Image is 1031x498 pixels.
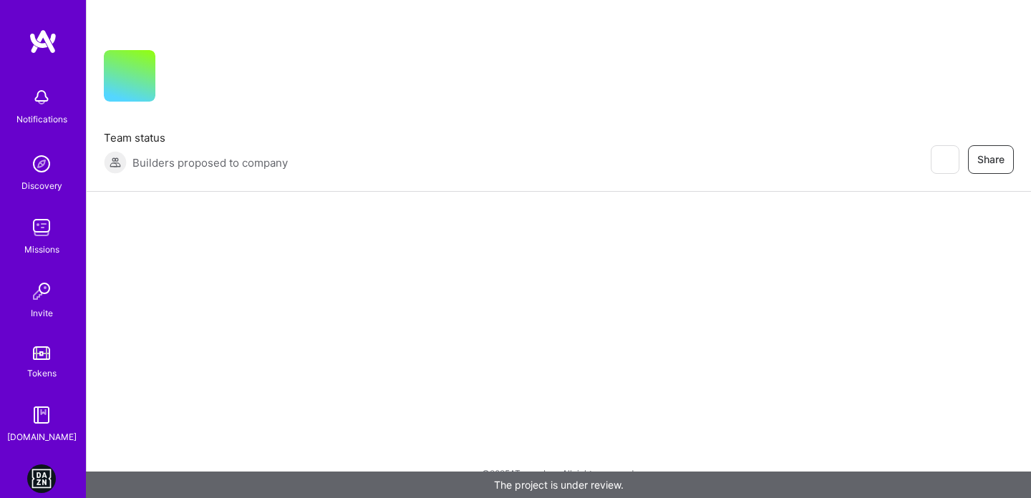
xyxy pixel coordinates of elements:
[173,73,184,84] i: icon CompanyGray
[27,401,56,429] img: guide book
[7,429,77,444] div: [DOMAIN_NAME]
[27,277,56,306] img: Invite
[29,29,57,54] img: logo
[16,112,67,127] div: Notifications
[977,152,1005,167] span: Share
[24,242,59,257] div: Missions
[939,154,950,165] i: icon EyeClosed
[104,130,288,145] span: Team status
[27,83,56,112] img: bell
[27,213,56,242] img: teamwork
[27,464,56,493] img: DAZN: Event Moderators for Israel Based Team
[21,178,62,193] div: Discovery
[104,151,127,174] img: Builders proposed to company
[27,366,57,381] div: Tokens
[24,464,59,493] a: DAZN: Event Moderators for Israel Based Team
[33,346,50,360] img: tokens
[968,145,1014,174] button: Share
[31,306,53,321] div: Invite
[86,472,1031,498] div: The project is under review.
[132,155,288,170] span: Builders proposed to company
[27,150,56,178] img: discovery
